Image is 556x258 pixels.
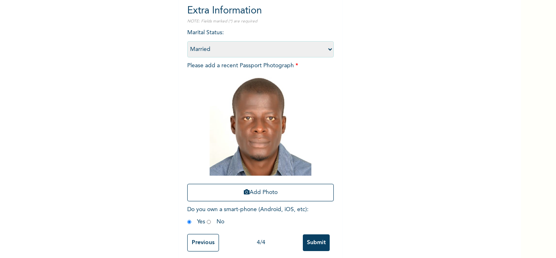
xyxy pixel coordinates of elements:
input: Submit [303,234,330,251]
input: Previous [187,234,219,251]
div: 4 / 4 [219,238,303,247]
h2: Extra Information [187,4,334,18]
p: NOTE: Fields marked (*) are required [187,18,334,24]
button: Add Photo [187,184,334,201]
img: Crop [210,74,311,176]
span: Do you own a smart-phone (Android, iOS, etc) : Yes No [187,207,309,225]
span: Please add a recent Passport Photograph [187,63,334,205]
span: Marital Status : [187,30,334,52]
